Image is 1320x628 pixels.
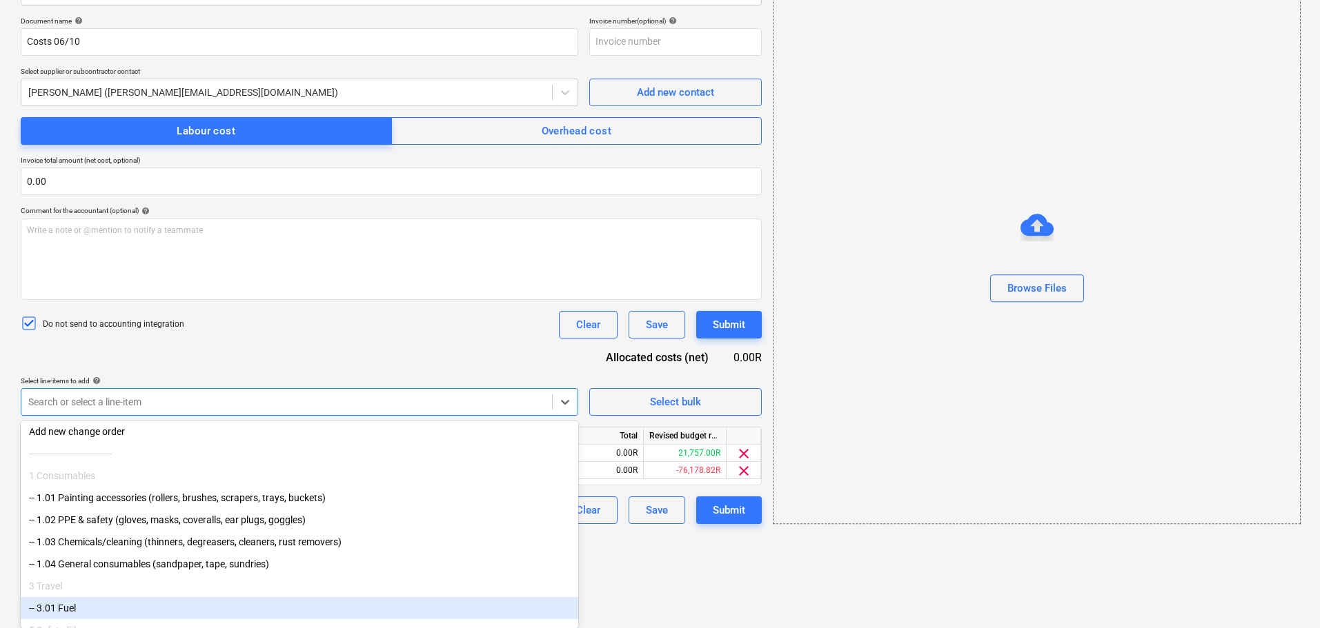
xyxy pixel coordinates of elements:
div: -- 3.01 Fuel [21,597,578,619]
div: Submit [713,501,745,519]
button: Clear [559,496,618,524]
div: Clear [576,316,600,334]
div: -76,178.82R [644,462,727,479]
button: Overhead cost [391,117,762,145]
button: Select bulk [589,388,762,416]
div: ------------------------------ [21,443,578,465]
div: 3 Travel [21,575,578,597]
div: Document name [21,17,578,26]
div: Add new contact [637,83,714,101]
div: -- 1.02 PPE & safety (gloves, masks, coveralls, ear plugs, goggles) [21,509,578,531]
div: Clear [576,501,600,519]
span: clear [736,445,752,462]
div: 21,757.00R [644,445,727,462]
button: Clear [559,311,618,338]
div: Browse Files [1007,280,1067,298]
div: -- 1.04 General consumables (sandpaper, tape, sundries) [21,553,578,575]
div: 0.00R [731,350,762,365]
div: Revised budget remaining [644,427,727,445]
div: Invoice number (optional) [589,17,762,26]
div: Save [646,501,668,519]
button: Add new contact [589,79,762,106]
div: 1 Consumables [21,465,578,487]
div: -- 1.01 Painting accessories (rollers, brushes, scrapers, trays, buckets) [21,487,578,509]
div: Total [561,427,644,445]
iframe: Chat Widget [1251,562,1320,628]
div: 0.00R [561,445,644,462]
div: Add new change order [21,421,578,443]
input: Invoice number [589,28,762,56]
div: Overhead cost [542,122,612,140]
span: help [139,207,150,215]
div: Comment for the accountant (optional) [21,206,762,215]
span: help [90,376,101,385]
button: Save [629,496,685,524]
input: Invoice total amount (net cost, optional) [21,168,762,195]
span: clear [736,463,752,479]
p: Select supplier or subcontractor contact [21,67,578,79]
p: Invoice total amount (net cost, optional) [21,156,762,168]
p: Do not send to accounting integration [43,318,184,330]
div: Allocated costs (net) [582,350,731,365]
button: Labour cost [21,117,392,145]
div: Submit [713,316,745,334]
div: Save [646,316,668,334]
span: help [72,17,83,25]
button: Submit [696,311,762,338]
div: Labour cost [177,122,235,140]
span: help [666,17,677,25]
button: Save [629,311,685,338]
div: 0.00R [561,462,644,479]
input: Document name [21,28,578,56]
div: -- 1.03 Chemicals/cleaning (thinners, degreasers, cleaners, rust removers) [21,531,578,553]
div: Select line-items to add [21,376,578,385]
button: Submit [696,496,762,524]
div: Select bulk [650,393,701,411]
button: Browse Files [990,275,1084,303]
